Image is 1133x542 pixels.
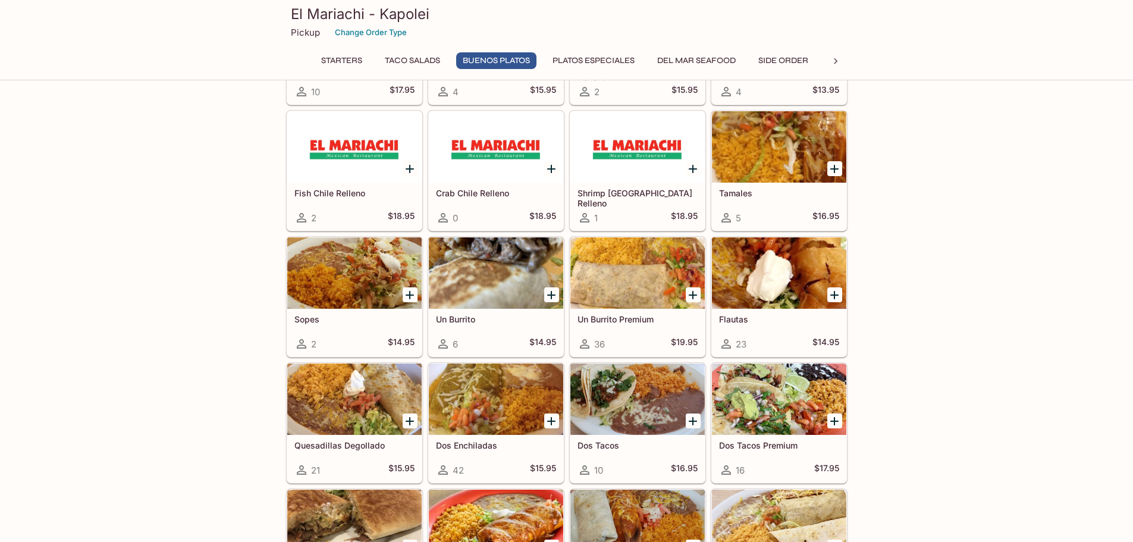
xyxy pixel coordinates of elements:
[686,287,701,302] button: Add Un Burrito Premium
[578,440,698,450] h5: Dos Tacos
[530,463,556,477] h5: $15.95
[403,161,418,176] button: Add Fish Chile Relleno
[403,287,418,302] button: Add Sopes
[736,465,745,476] span: 16
[719,188,839,198] h5: Tamales
[329,23,412,42] button: Change Order Type
[311,86,320,98] span: 10
[671,84,698,99] h5: $15.95
[570,111,705,183] div: Shrimp Chile Relleno
[570,237,705,357] a: Un Burrito Premium36$19.95
[436,188,556,198] h5: Crab Chile Relleno
[736,339,746,350] span: 23
[686,413,701,428] button: Add Dos Tacos
[671,211,698,225] h5: $18.95
[428,237,564,357] a: Un Burrito6$14.95
[570,111,705,231] a: Shrimp [GEOGRAPHIC_DATA] Relleno1$18.95
[570,364,705,435] div: Dos Tacos
[570,237,705,309] div: Un Burrito Premium
[311,465,320,476] span: 21
[686,161,701,176] button: Add Shrimp Chile Relleno
[594,86,600,98] span: 2
[594,212,598,224] span: 1
[578,188,698,208] h5: Shrimp [GEOGRAPHIC_DATA] Relleno
[388,337,415,351] h5: $14.95
[578,314,698,324] h5: Un Burrito Premium
[311,339,316,350] span: 2
[544,287,559,302] button: Add Un Burrito
[311,212,316,224] span: 2
[671,463,698,477] h5: $16.95
[287,363,422,483] a: Quesadillas Degollado21$15.95
[453,212,458,224] span: 0
[546,52,641,69] button: Platos Especiales
[651,52,742,69] button: Del Mar Seafood
[428,111,564,231] a: Crab Chile Relleno0$18.95
[711,237,847,357] a: Flautas23$14.95
[544,161,559,176] button: Add Crab Chile Relleno
[544,413,559,428] button: Add Dos Enchiladas
[827,161,842,176] button: Add Tamales
[812,337,839,351] h5: $14.95
[812,211,839,225] h5: $16.95
[529,337,556,351] h5: $14.95
[711,111,847,231] a: Tamales5$16.95
[736,86,742,98] span: 4
[453,465,464,476] span: 42
[294,188,415,198] h5: Fish Chile Relleno
[287,111,422,183] div: Fish Chile Relleno
[712,237,846,309] div: Flautas
[752,52,815,69] button: Side Order
[456,52,536,69] button: Buenos Platos
[594,465,603,476] span: 10
[428,363,564,483] a: Dos Enchiladas42$15.95
[294,440,415,450] h5: Quesadillas Degollado
[403,413,418,428] button: Add Quesadillas Degollado
[315,52,369,69] button: Starters
[719,440,839,450] h5: Dos Tacos Premium
[827,413,842,428] button: Add Dos Tacos Premium
[436,440,556,450] h5: Dos Enchiladas
[388,211,415,225] h5: $18.95
[287,364,422,435] div: Quesadillas Degollado
[291,27,320,38] p: Pickup
[429,111,563,183] div: Crab Chile Relleno
[529,211,556,225] h5: $18.95
[429,364,563,435] div: Dos Enchiladas
[294,314,415,324] h5: Sopes
[814,463,839,477] h5: $17.95
[388,463,415,477] h5: $15.95
[291,5,843,23] h3: El Mariachi - Kapolei
[390,84,415,99] h5: $17.95
[378,52,447,69] button: Taco Salads
[287,111,422,231] a: Fish Chile Relleno2$18.95
[671,337,698,351] h5: $19.95
[287,237,422,309] div: Sopes
[453,86,459,98] span: 4
[711,363,847,483] a: Dos Tacos Premium16$17.95
[719,314,839,324] h5: Flautas
[530,84,556,99] h5: $15.95
[436,314,556,324] h5: Un Burrito
[736,212,741,224] span: 5
[812,84,839,99] h5: $13.95
[453,339,458,350] span: 6
[827,287,842,302] button: Add Flautas
[287,237,422,357] a: Sopes2$14.95
[712,364,846,435] div: Dos Tacos Premium
[429,237,563,309] div: Un Burrito
[594,339,605,350] span: 36
[570,363,705,483] a: Dos Tacos10$16.95
[712,111,846,183] div: Tamales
